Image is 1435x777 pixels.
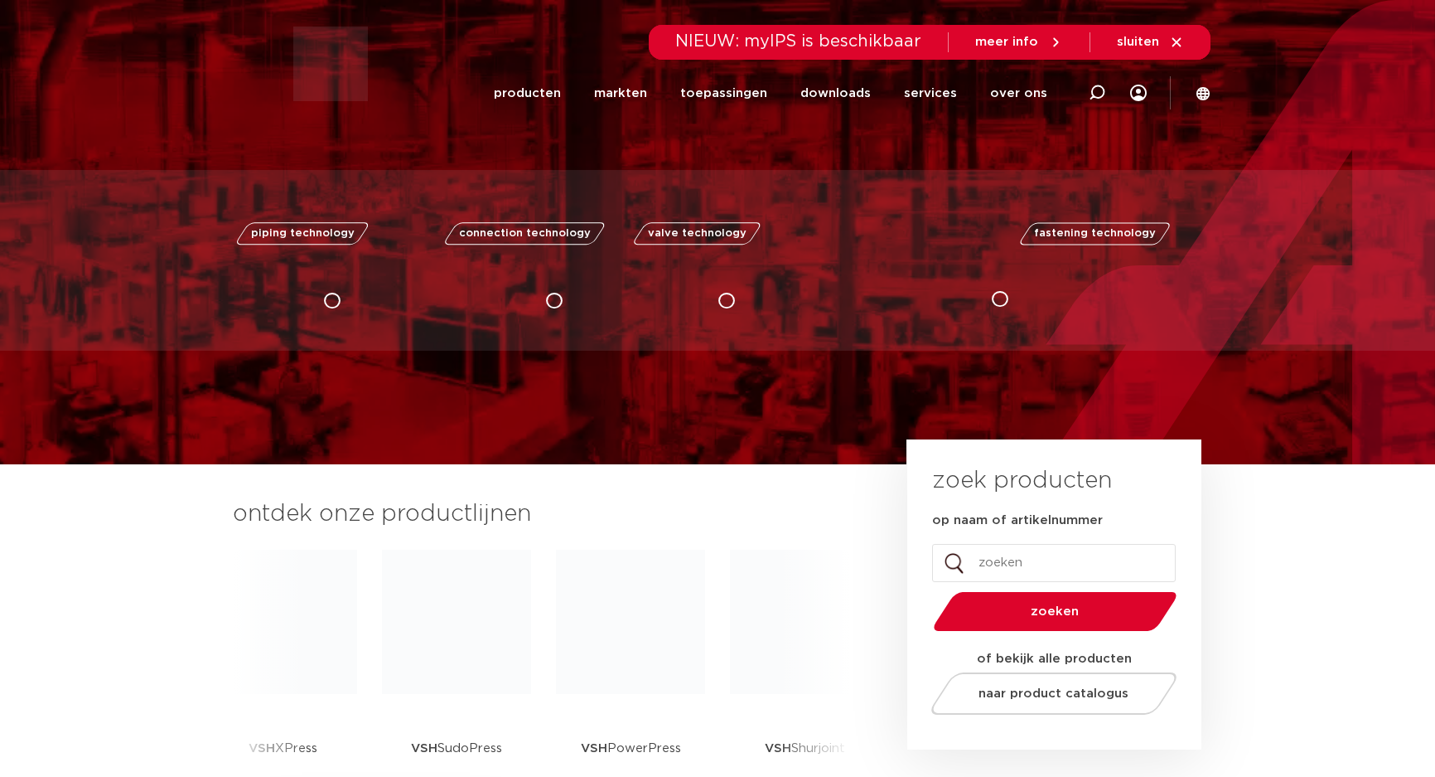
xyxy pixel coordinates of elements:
span: NIEUW: myIPS is beschikbaar [675,33,921,50]
a: markten [594,61,647,125]
a: meer info [975,35,1063,50]
span: valve technology [647,228,746,239]
a: sluiten [1117,35,1184,50]
a: toepassingen [680,61,767,125]
strong: of bekijk alle producten [977,653,1132,665]
button: zoeken [927,590,1184,633]
span: naar product catalogus [979,687,1129,700]
label: op naam of artikelnummer [932,512,1103,529]
span: meer info [975,36,1038,48]
span: zoeken [976,605,1134,618]
a: services [904,61,957,125]
a: over ons [990,61,1047,125]
strong: VSH [249,742,275,755]
a: producten [494,61,561,125]
input: zoeken [932,544,1176,582]
a: naar product catalogus [927,673,1181,715]
strong: VSH [765,742,791,755]
h3: ontdek onze productlijnen [233,498,851,531]
h3: zoek producten [932,464,1112,498]
span: connection technology [459,228,591,239]
strong: VSH [581,742,607,755]
nav: Menu [494,61,1047,125]
span: piping technology [250,228,354,239]
a: downloads [800,61,871,125]
span: fastening technology [1034,228,1156,239]
span: sluiten [1117,36,1159,48]
strong: VSH [411,742,437,755]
